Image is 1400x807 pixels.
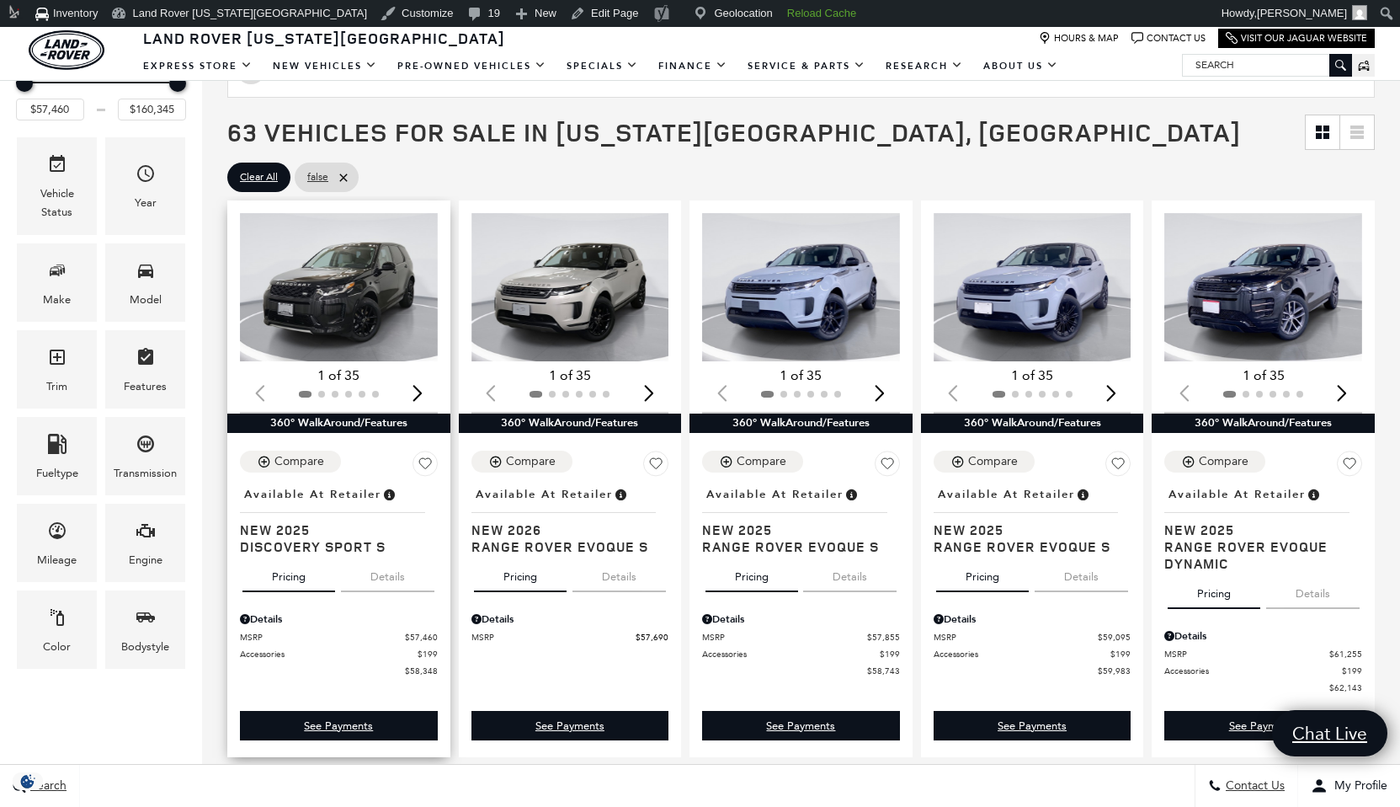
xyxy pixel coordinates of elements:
span: New 2025 [240,521,425,538]
a: land-rover [29,30,104,70]
span: $59,983 [1098,665,1131,677]
button: details tab [341,555,434,592]
div: 360° WalkAround/Features [227,414,450,432]
div: 1 / 2 [934,213,1131,361]
div: 1 / 2 [702,213,900,361]
img: 2025 Land Rover Range Rover Evoque Dynamic 1 [1164,213,1362,361]
span: MSRP [702,631,867,644]
a: Pre-Owned Vehicles [387,51,556,81]
div: Bodystyle [121,638,169,656]
div: MakeMake [17,243,97,322]
div: Engine [129,551,162,569]
input: Maximum [118,99,186,120]
a: Specials [556,51,648,81]
button: pricing tab [936,555,1029,592]
a: Accessories $199 [934,648,1131,660]
a: Accessories $199 [1164,665,1362,677]
div: Compare [1199,454,1248,469]
div: Next slide [407,374,429,411]
div: 1 / 2 [1164,213,1362,361]
a: Accessories $199 [240,648,438,660]
span: Range Rover Evoque S [471,538,657,555]
span: Clear All [240,167,278,188]
section: Click to Open Cookie Consent Modal [8,772,47,790]
span: Available at Retailer [706,485,844,504]
div: undefined - Range Rover Evoque S [471,711,669,740]
div: 360° WalkAround/Features [921,414,1144,432]
span: Accessories [934,648,1111,660]
div: Pricing Details - Range Rover Evoque S [471,612,669,627]
span: Range Rover Evoque S [934,538,1119,555]
div: TransmissionTransmission [105,417,185,495]
span: Land Rover [US_STATE][GEOGRAPHIC_DATA] [143,28,505,48]
div: Trim [46,377,67,396]
a: Land Rover [US_STATE][GEOGRAPHIC_DATA] [133,28,515,48]
nav: Main Navigation [133,51,1068,81]
div: Pricing Details - Range Rover Evoque Dynamic [1164,628,1362,644]
span: $57,690 [636,631,668,644]
a: $59,983 [934,665,1131,677]
input: Search [1183,55,1351,75]
span: Bodystyle [136,603,156,638]
button: Save Vehicle [1105,451,1131,483]
a: See Payments [702,711,900,740]
div: Vehicle Status [29,184,84,222]
span: $58,743 [867,665,900,677]
div: Mileage [37,551,77,569]
div: 1 of 35 [934,366,1131,385]
span: New 2026 [471,521,657,538]
span: Features [136,343,156,377]
a: Available at RetailerNew 2025Range Rover Evoque S [702,483,900,555]
button: Compare Vehicle [240,451,341,473]
div: Compare [737,454,786,469]
button: Compare Vehicle [471,451,572,473]
button: Save Vehicle [875,451,900,483]
button: Compare Vehicle [702,451,803,473]
div: 1 of 35 [240,366,438,385]
a: Chat Live [1272,710,1387,756]
span: Vehicle [47,150,67,184]
span: Vehicle is in stock and ready for immediate delivery. Due to demand, availability is subject to c... [381,485,397,504]
span: $59,095 [1098,631,1131,644]
span: MSRP [934,631,1099,644]
img: 2026 Land Rover Range Rover Evoque S 1 [471,213,669,361]
span: Year [136,159,156,194]
div: EngineEngine [105,504,185,582]
button: details tab [1266,572,1360,609]
div: FeaturesFeatures [105,330,185,409]
div: FueltypeFueltype [17,417,97,495]
button: Save Vehicle [1337,451,1362,483]
a: New Vehicles [263,51,387,81]
button: Compare Vehicle [934,451,1035,473]
div: 1 / 2 [471,213,669,361]
div: Model [130,291,162,309]
a: Hours & Map [1039,32,1119,45]
span: $57,855 [867,631,900,644]
span: Transmission [136,430,156,464]
button: Open user profile menu [1298,765,1400,807]
div: BodystyleBodystyle [105,591,185,669]
span: Engine [136,516,156,551]
img: 2025 Land Rover Range Rover Evoque S 1 [934,213,1131,361]
span: MSRP [240,631,405,644]
a: See Payments [1164,711,1362,740]
div: ColorColor [17,591,97,669]
div: Pricing Details - Range Rover Evoque S [702,612,900,627]
div: Next slide [1099,374,1122,411]
div: 360° WalkAround/Features [689,414,913,432]
div: MileageMileage [17,504,97,582]
a: MSRP $59,095 [934,631,1131,644]
span: Available at Retailer [476,485,613,504]
a: See Payments [240,711,438,740]
span: Range Rover Evoque Dynamic [1164,538,1349,572]
div: Price [16,69,186,120]
a: Available at RetailerNew 2025Range Rover Evoque Dynamic [1164,483,1362,572]
span: [PERSON_NAME] [1257,7,1347,19]
div: 1 of 35 [471,366,669,385]
a: About Us [973,51,1068,81]
span: $57,460 [405,631,438,644]
span: Model [136,256,156,291]
button: Save Vehicle [413,451,438,483]
div: Compare [506,454,556,469]
div: Features [124,377,167,396]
